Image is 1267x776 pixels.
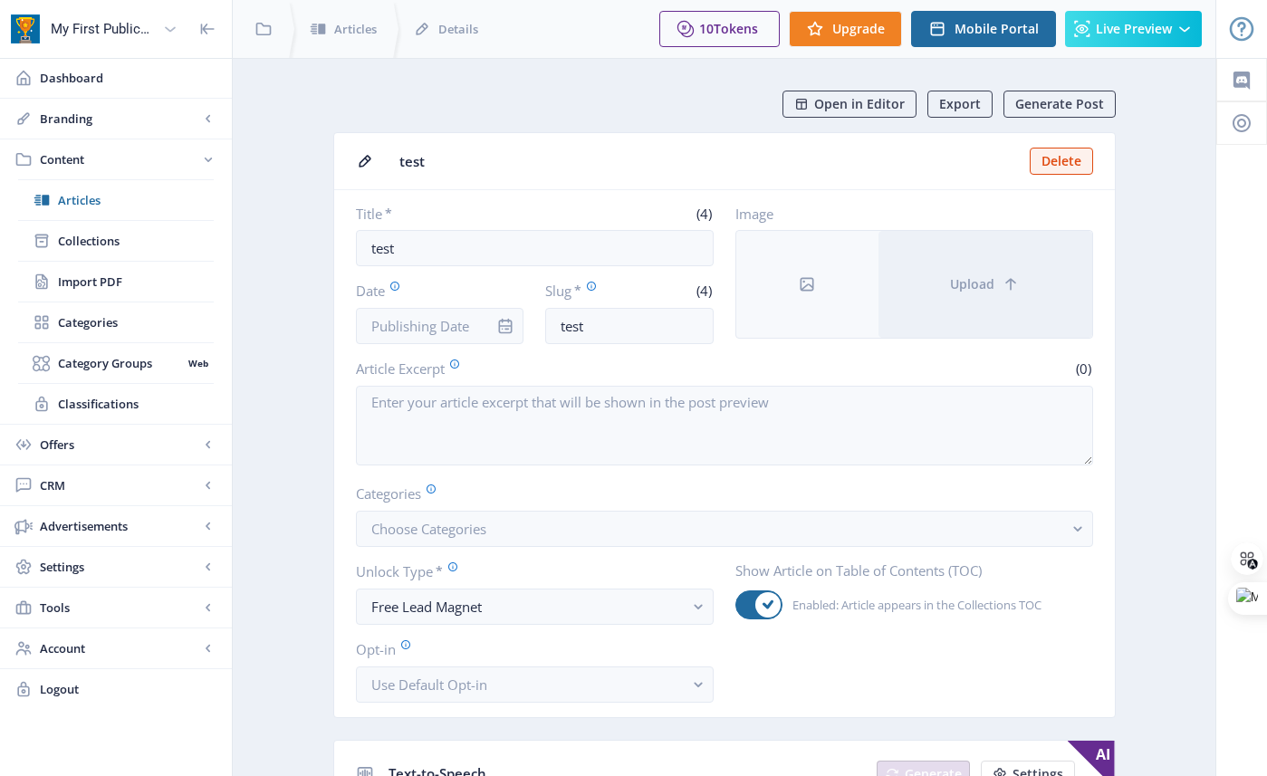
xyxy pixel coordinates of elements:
[58,273,214,291] span: Import PDF
[789,11,902,47] button: Upgrade
[735,561,1079,580] label: Show Article on Table of Contents (TOC)
[545,281,622,301] label: Slug
[356,230,714,266] input: Type Article Title ...
[334,20,377,38] span: Articles
[356,511,1093,547] button: Choose Categories
[356,639,699,659] label: Opt-in
[356,359,717,378] label: Article Excerpt
[496,317,514,335] nb-icon: info
[40,476,199,494] span: CRM
[18,221,214,261] a: Collections
[782,91,917,118] button: Open in Editor
[58,191,214,209] span: Articles
[40,69,217,87] span: Dashboard
[356,666,714,703] button: Use Default Opt-in
[356,561,699,581] label: Unlock Type
[878,231,1092,338] button: Upload
[939,97,981,111] span: Export
[356,589,714,625] button: Free Lead Magnet
[1015,97,1104,111] span: Generate Post
[1073,359,1093,378] span: (0)
[356,308,524,344] input: Publishing Date
[18,262,214,302] a: Import PDF
[659,11,780,47] button: 10Tokens
[40,599,199,617] span: Tools
[51,9,156,49] div: My First Publication
[58,232,214,250] span: Collections
[40,680,217,698] span: Logout
[40,639,199,657] span: Account
[950,277,994,292] span: Upload
[18,384,214,424] a: Classifications
[735,205,1079,223] label: Image
[18,180,214,220] a: Articles
[1030,148,1093,175] button: Delete
[438,20,478,38] span: Details
[356,484,1079,503] label: Categories
[40,110,199,128] span: Branding
[371,596,684,618] div: Free Lead Magnet
[18,302,214,342] a: Categories
[58,395,214,413] span: Classifications
[814,97,905,111] span: Open in Editor
[1065,11,1202,47] button: Live Preview
[1003,91,1116,118] button: Generate Post
[399,152,1019,171] span: test
[58,354,182,372] span: Category Groups
[694,282,714,300] span: (4)
[356,281,510,301] label: Date
[694,205,714,223] span: (4)
[927,91,993,118] button: Export
[40,436,199,454] span: Offers
[182,354,214,372] nb-badge: Web
[371,675,487,694] span: Use Default Opt-in
[955,22,1039,36] span: Mobile Portal
[11,14,40,43] img: app-icon.png
[545,308,714,344] input: this-is-how-a-slug-looks-like
[1096,22,1172,36] span: Live Preview
[714,20,758,37] span: Tokens
[40,558,199,576] span: Settings
[18,343,214,383] a: Category GroupsWeb
[832,22,885,36] span: Upgrade
[371,520,486,538] span: Choose Categories
[58,313,214,331] span: Categories
[356,205,528,223] label: Title
[911,11,1056,47] button: Mobile Portal
[40,150,199,168] span: Content
[40,517,199,535] span: Advertisements
[782,594,1041,616] span: Enabled: Article appears in the Collections TOC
